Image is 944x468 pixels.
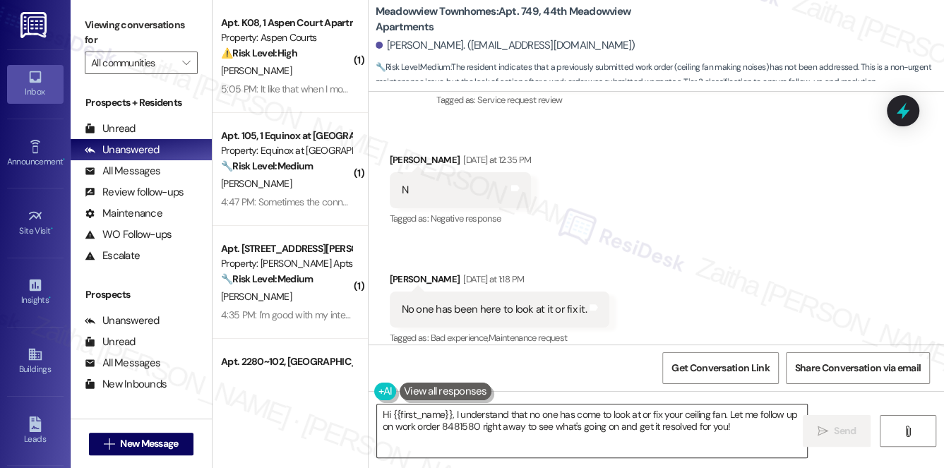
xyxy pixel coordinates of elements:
[85,227,172,242] div: WO Follow-ups
[436,90,933,110] div: Tagged as:
[221,241,352,256] div: Apt. [STREET_ADDRESS][PERSON_NAME]
[20,12,49,38] img: ResiDesk Logo
[85,313,160,328] div: Unanswered
[71,95,212,110] div: Prospects + Residents
[460,152,531,167] div: [DATE] at 12:35 PM
[221,354,352,369] div: Apt. 2280~102, [GEOGRAPHIC_DATA]
[7,342,64,380] a: Buildings
[221,47,297,59] strong: ⚠️ Risk Level: High
[489,332,568,344] span: Maintenance request
[85,377,167,392] div: New Inbounds
[7,65,64,103] a: Inbox
[430,332,488,344] span: Bad experience ,
[120,436,178,451] span: New Message
[390,272,609,292] div: [PERSON_NAME]
[85,356,160,371] div: All Messages
[221,177,292,190] span: [PERSON_NAME]
[221,16,352,30] div: Apt. K08, 1 Aspen Court Apartments
[49,293,51,303] span: •
[221,30,352,45] div: Property: Aspen Courts
[85,121,136,136] div: Unread
[795,361,921,376] span: Share Conversation via email
[7,412,64,450] a: Leads
[221,83,457,95] div: 5:05 PM: It like that when I move in he came back fix it not
[51,224,53,234] span: •
[662,352,778,384] button: Get Conversation Link
[71,416,212,431] div: Residents
[182,57,190,68] i: 
[671,361,769,376] span: Get Conversation Link
[91,52,175,74] input: All communities
[402,183,408,198] div: N
[85,14,198,52] label: Viewing conversations for
[377,404,808,457] textarea: Hi {{first_name}}, I understand that no one has come to look at or fix your ceiling fan. Let me f...
[376,61,450,73] strong: 🔧 Risk Level: Medium
[376,4,658,35] b: Meadowview Townhomes: Apt. 749, 44th Meadowview Apartments
[221,256,352,271] div: Property: [PERSON_NAME] Apts
[390,208,532,229] div: Tagged as:
[63,155,65,164] span: •
[85,206,162,221] div: Maintenance
[85,185,184,200] div: Review follow-ups
[834,424,856,438] span: Send
[430,212,501,224] span: Negative response
[221,160,313,172] strong: 🔧 Risk Level: Medium
[390,152,532,172] div: [PERSON_NAME]
[818,426,828,437] i: 
[460,272,524,287] div: [DATE] at 1:18 PM
[7,273,64,311] a: Insights •
[71,287,212,302] div: Prospects
[902,426,913,437] i: 
[85,335,136,349] div: Unread
[7,204,64,242] a: Site Visit •
[803,415,871,447] button: Send
[221,64,292,77] span: [PERSON_NAME]
[221,272,313,285] strong: 🔧 Risk Level: Medium
[221,128,352,143] div: Apt. 105, 1 Equinox at [GEOGRAPHIC_DATA]
[376,60,944,90] span: : The resident indicates that a previously submitted work order (ceiling fan making noises) has n...
[104,438,114,450] i: 
[390,328,609,348] div: Tagged as:
[477,94,563,106] span: Service request review
[85,143,160,157] div: Unanswered
[221,196,546,208] div: 4:47 PM: Sometimes the connection is weak or interrupted so it delays my work
[85,248,140,263] div: Escalate
[85,164,160,179] div: All Messages
[786,352,930,384] button: Share Conversation via email
[221,143,352,158] div: Property: Equinox at [GEOGRAPHIC_DATA]
[376,38,635,53] div: [PERSON_NAME]. ([EMAIL_ADDRESS][DOMAIN_NAME])
[402,302,587,317] div: No one has been here to look at it or fix it.
[89,433,193,455] button: New Message
[221,290,292,303] span: [PERSON_NAME]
